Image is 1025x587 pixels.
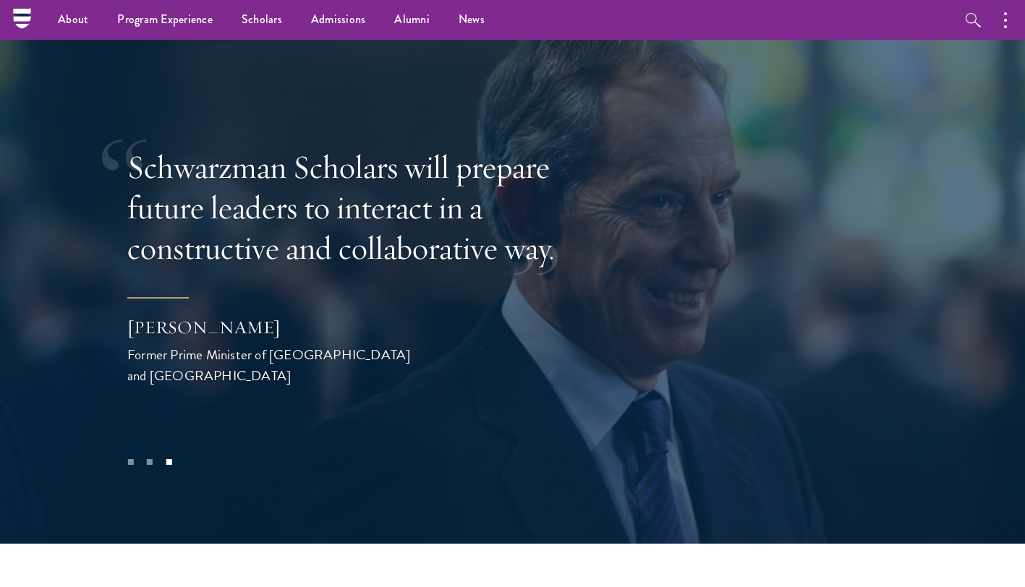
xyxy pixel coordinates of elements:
button: 1 of 3 [121,453,140,471]
div: [PERSON_NAME] [127,315,417,340]
button: 3 of 3 [159,453,178,471]
button: 2 of 3 [140,453,159,471]
div: Former Prime Minister of [GEOGRAPHIC_DATA] and [GEOGRAPHIC_DATA] [127,344,417,386]
p: Schwarzman Scholars will prepare future leaders to interact in a constructive and collaborative way. [127,147,597,268]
